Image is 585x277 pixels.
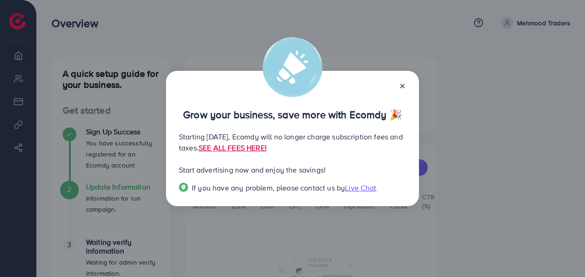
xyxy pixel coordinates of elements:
[179,109,406,120] p: Grow your business, save more with Ecomdy 🎉
[345,183,376,193] span: Live Chat
[263,37,322,97] img: alert
[192,183,345,193] span: If you have any problem, please contact us by
[179,131,406,153] p: Starting [DATE], Ecomdy will no longer charge subscription fees and taxes.
[179,164,406,175] p: Start advertising now and enjoy the savings!
[199,143,267,153] a: SEE ALL FEES HERE!
[179,183,188,192] img: Popup guide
